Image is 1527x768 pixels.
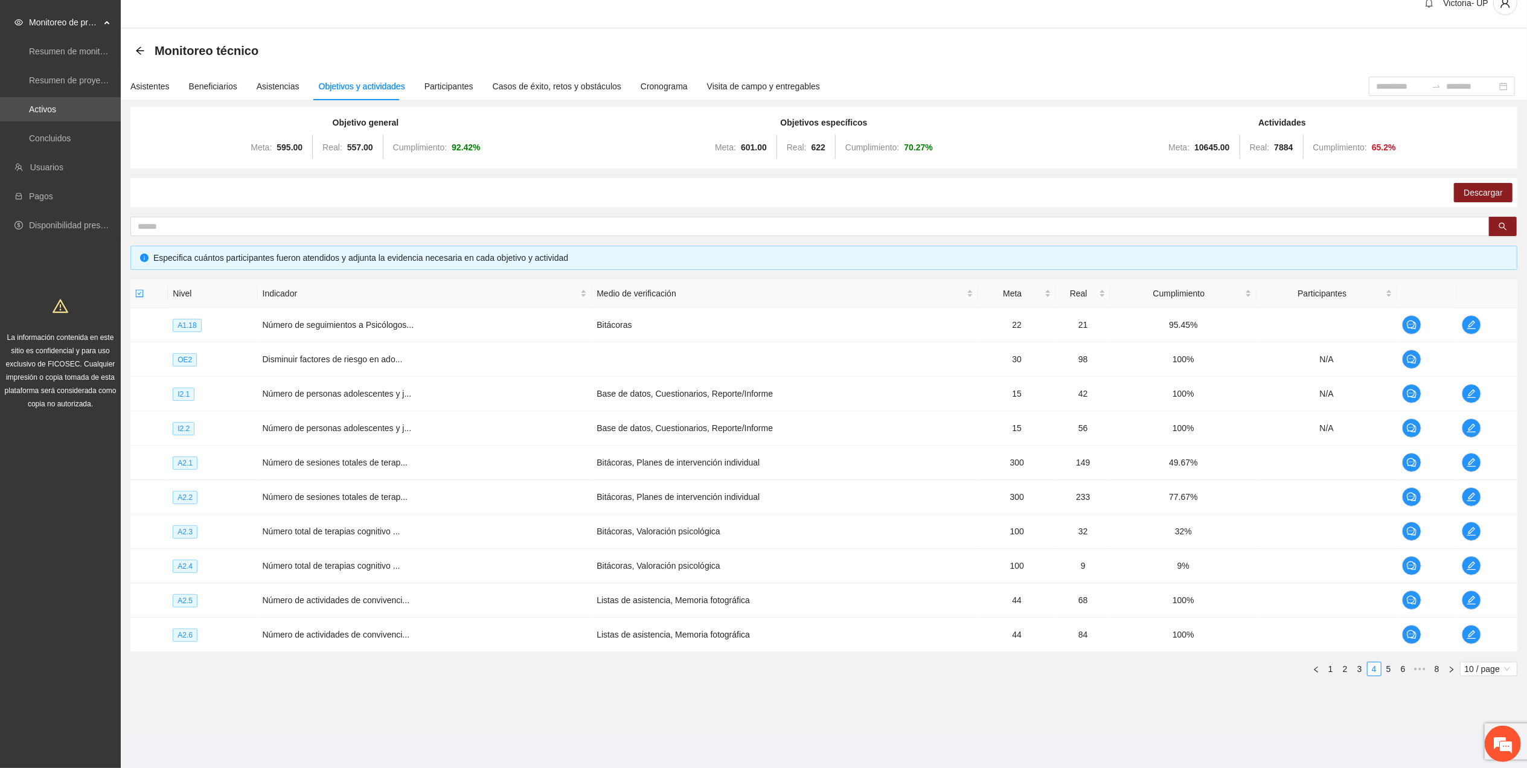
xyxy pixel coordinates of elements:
div: Participantes [424,80,473,93]
span: right [1448,666,1455,673]
span: warning [53,298,68,314]
td: Base de datos, Cuestionarios, Reporte/Informe [592,377,978,411]
button: search [1489,217,1517,236]
span: eye [14,18,23,27]
td: 9% [1110,549,1256,583]
span: Monitoreo de proyectos [29,10,100,34]
th: Meta [978,280,1056,308]
span: Descargar [1464,186,1503,199]
span: edit [1462,526,1481,536]
td: 77.67% [1110,480,1256,514]
a: 5 [1382,662,1395,676]
td: 100 [978,514,1056,549]
li: 6 [1396,662,1410,676]
span: Real: [787,142,807,152]
span: Cumplimiento: [1313,142,1367,152]
span: Número de actividades de convivenci... [263,595,410,605]
span: A2.5 [173,594,197,607]
td: 95.45% [1110,308,1256,342]
button: comment [1402,350,1421,369]
td: 98 [1056,342,1110,377]
td: Bitácoras, Valoración psicológica [592,549,978,583]
div: Cronograma [641,80,688,93]
span: Número total de terapias cognitivo ... [263,526,400,536]
button: Descargar [1454,183,1513,202]
span: Cumplimiento [1115,287,1243,300]
a: 8 [1430,662,1444,676]
span: OE2 [173,353,197,366]
td: 300 [978,446,1056,480]
div: Casos de éxito, retos y obstáculos [493,80,621,93]
span: Cumplimiento: [393,142,447,152]
td: 100% [1110,618,1256,652]
span: A2.3 [173,525,197,539]
span: edit [1462,492,1481,502]
td: 21 [1056,308,1110,342]
li: Next 5 Pages [1410,662,1430,676]
span: La información contenida en este sitio es confidencial y para uso exclusivo de FICOSEC. Cualquier... [5,333,117,408]
span: Número de personas adolescentes y j... [263,423,412,433]
span: I2.1 [173,388,194,401]
li: 2 [1338,662,1353,676]
td: 15 [978,377,1056,411]
button: comment [1402,315,1421,334]
a: 4 [1368,662,1381,676]
td: 42 [1056,377,1110,411]
span: Número de seguimientos a Psicólogos... [263,320,414,330]
td: Bitácoras [592,308,978,342]
button: edit [1462,625,1481,644]
th: Cumplimiento [1110,280,1256,308]
button: left [1309,662,1324,676]
span: Meta: [715,142,736,152]
td: Bitácoras, Planes de intervención individual [592,446,978,480]
td: Bitácoras, Planes de intervención individual [592,480,978,514]
strong: 92.42 % [452,142,481,152]
span: Monitoreo técnico [155,41,258,60]
td: 100% [1110,411,1256,446]
button: comment [1402,590,1421,610]
button: comment [1402,522,1421,541]
span: arrow-left [135,46,145,56]
td: Base de datos, Cuestionarios, Reporte/Informe [592,411,978,446]
a: Pagos [29,191,53,201]
span: swap-right [1432,82,1441,91]
th: Real [1056,280,1110,308]
span: Disminuir factores de riesgo en ado... [263,354,403,364]
span: 10 / page [1465,662,1513,676]
div: Chatee con nosotros ahora [63,62,203,77]
strong: 7884 [1274,142,1293,152]
span: left [1313,666,1320,673]
td: 100% [1110,342,1256,377]
span: Número de sesiones totales de terap... [263,492,408,502]
span: edit [1462,458,1481,467]
td: 233 [1056,480,1110,514]
button: edit [1462,315,1481,334]
button: edit [1462,453,1481,472]
span: edit [1462,389,1481,398]
strong: Objetivo general [333,118,399,127]
li: 4 [1367,662,1381,676]
div: Especifica cuántos participantes fueron atendidos y adjunta la evidencia necesaria en cada objeti... [153,251,1508,264]
span: edit [1462,320,1481,330]
li: 5 [1381,662,1396,676]
a: Resumen de proyectos aprobados [29,75,158,85]
span: Real [1061,287,1096,300]
td: 22 [978,308,1056,342]
li: Previous Page [1309,662,1324,676]
a: Activos [29,104,56,114]
button: edit [1462,487,1481,507]
span: edit [1462,423,1481,433]
td: N/A [1256,377,1397,411]
button: edit [1462,590,1481,610]
td: 149 [1056,446,1110,480]
button: comment [1402,556,1421,575]
td: N/A [1256,342,1397,377]
span: check-square [135,289,144,298]
strong: Objetivos específicos [781,118,868,127]
a: Concluidos [29,133,71,143]
span: A2.2 [173,491,197,504]
li: 1 [1324,662,1338,676]
div: Back [135,46,145,56]
button: edit [1462,418,1481,438]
